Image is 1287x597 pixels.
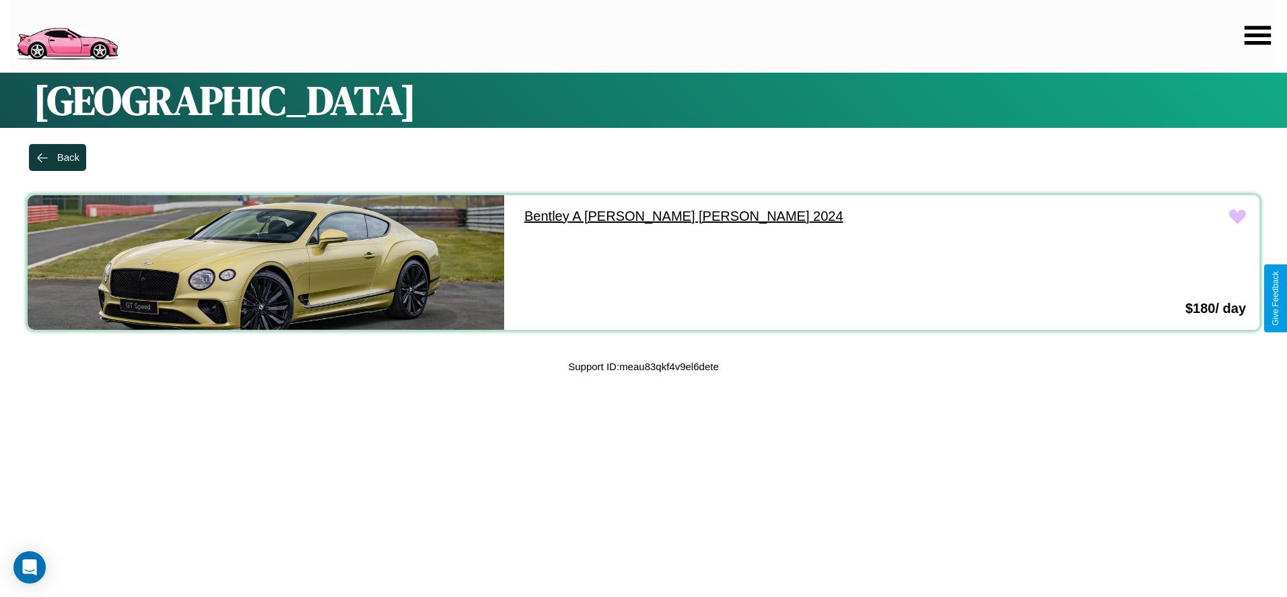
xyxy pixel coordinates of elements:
[1185,301,1246,316] h3: $ 180 / day
[13,551,46,584] div: Open Intercom Messenger
[511,195,987,238] a: Bentley A [PERSON_NAME] [PERSON_NAME] 2024
[1271,271,1280,326] div: Give Feedback
[29,144,86,171] button: Back
[10,7,124,63] img: logo
[57,151,79,163] div: Back
[568,357,719,376] p: Support ID: meau83qkf4v9el6dete
[34,73,1253,128] h1: [GEOGRAPHIC_DATA]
